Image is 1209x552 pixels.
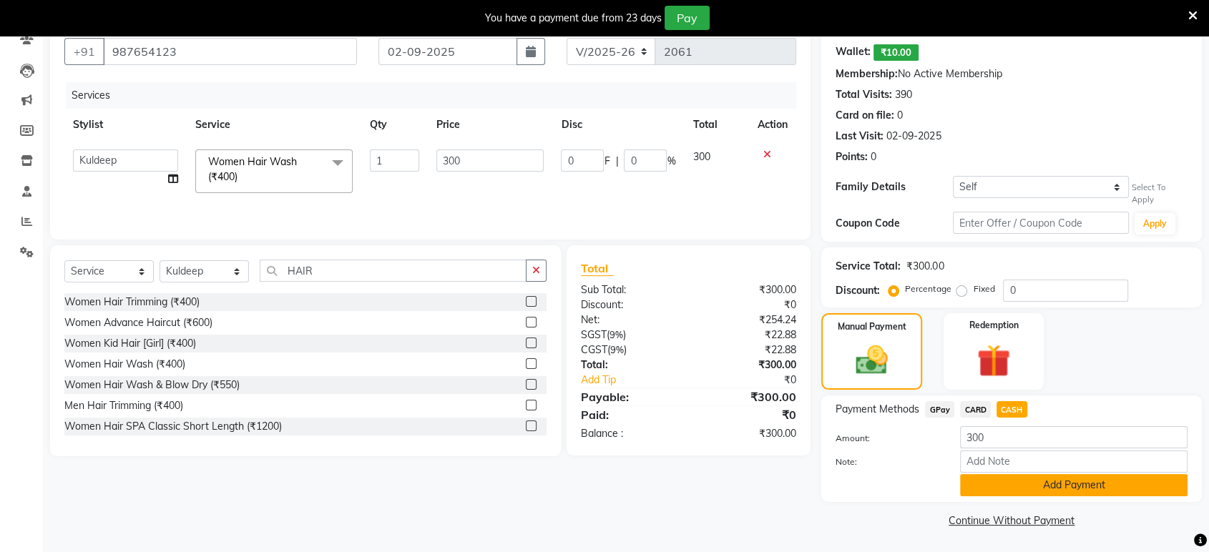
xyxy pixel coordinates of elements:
div: Women Hair Trimming (₹400) [64,295,200,310]
div: ₹300.00 [689,388,808,405]
span: F [604,154,610,169]
div: Women Kid Hair [Girl] (₹400) [64,336,196,351]
div: Service Total: [836,259,901,274]
div: Last Visit: [836,129,883,144]
th: Total [684,109,749,141]
div: ₹0 [708,373,807,388]
a: x [238,170,244,183]
input: Search or Scan [260,260,527,282]
div: ₹0 [689,406,808,423]
div: Membership: [836,66,898,82]
div: Discount: [570,297,689,312]
input: Search by Name/Mobile/Email/Code [103,38,357,65]
label: Manual Payment [838,320,906,333]
label: Percentage [905,282,951,295]
div: Women Advance Haircut (₹600) [64,315,212,330]
span: ₹10.00 [873,44,919,61]
img: _gift.svg [966,340,1020,382]
label: Fixed [973,282,994,295]
div: Net: [570,312,689,327]
div: ( ) [570,327,689,342]
div: Sub Total: [570,282,689,297]
label: Amount: [825,432,949,445]
button: Pay [665,6,710,30]
div: ₹300.00 [689,282,808,297]
span: | [615,154,618,169]
div: ₹254.24 [689,312,808,327]
button: Apply [1135,213,1175,235]
div: Men Hair Trimming (₹400) [64,398,183,413]
div: Balance : [570,426,689,441]
div: Coupon Code [836,216,953,231]
span: Women Hair Wash (₹400) [208,155,297,183]
span: Payment Methods [836,402,919,417]
button: Add Payment [960,474,1188,496]
button: +91 [64,38,104,65]
th: Stylist [64,109,187,141]
div: You have a payment due from 23 days [485,11,662,26]
th: Price [428,109,553,141]
span: 9% [610,344,624,355]
div: ( ) [570,342,689,358]
label: Note: [825,455,949,468]
label: Redemption [969,319,1018,332]
div: ₹300.00 [689,358,808,373]
th: Disc [552,109,684,141]
a: Add Tip [570,373,708,388]
span: SGST [581,328,607,341]
th: Service [187,109,361,141]
div: Wallet: [836,44,871,61]
span: 9% [610,329,623,340]
input: Amount [960,426,1188,448]
div: Points: [836,149,868,164]
div: Family Details [836,179,953,194]
div: ₹0 [689,297,808,312]
span: CGST [581,343,607,356]
input: Enter Offer / Coupon Code [953,212,1129,234]
div: ₹300.00 [906,259,944,274]
input: Add Note [960,450,1188,473]
div: ₹300.00 [689,426,808,441]
div: Total Visits: [836,87,892,102]
span: 300 [692,150,710,163]
div: ₹22.88 [689,327,808,342]
span: GPay [925,401,954,418]
th: Action [749,109,796,141]
div: Total: [570,358,689,373]
div: Discount: [836,283,880,298]
span: CASH [997,401,1027,418]
div: Paid: [570,406,689,423]
span: % [667,154,675,169]
div: Card on file: [836,108,894,123]
div: ₹22.88 [689,342,808,358]
img: _cash.svg [846,342,897,378]
div: Services [66,82,807,109]
a: Continue Without Payment [824,513,1199,528]
div: 390 [895,87,912,102]
div: No Active Membership [836,66,1188,82]
div: 02-09-2025 [886,129,941,144]
div: Women Hair SPA Classic Short Length (₹1200) [64,419,282,434]
div: 0 [871,149,876,164]
div: Payable: [570,388,689,405]
div: Women Hair Wash (₹400) [64,357,185,372]
th: Qty [361,109,428,141]
div: Women Hair Wash & Blow Dry (₹550) [64,378,240,393]
div: 0 [897,108,903,123]
div: Select To Apply [1132,182,1188,206]
span: CARD [960,401,991,418]
span: Total [581,261,614,276]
